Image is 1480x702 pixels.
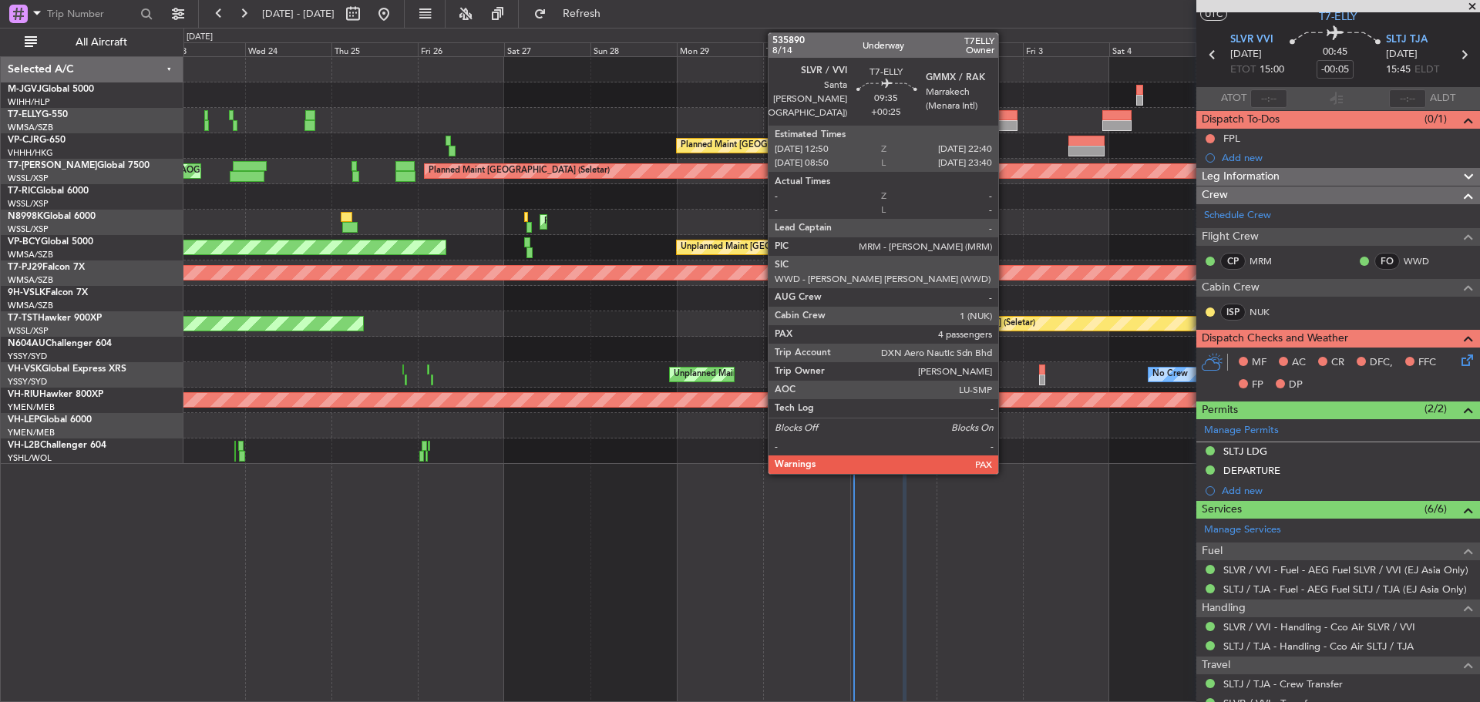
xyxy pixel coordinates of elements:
a: Schedule Crew [1204,208,1271,223]
span: Handling [1202,600,1246,617]
span: Leg Information [1202,168,1280,186]
span: T7-ELLY [1319,8,1357,25]
div: Sat 4 [1109,42,1196,56]
span: [DATE] [1386,47,1418,62]
div: [DATE] [187,31,213,44]
a: WMSA/SZB [8,122,53,133]
a: T7-ELLYG-550 [8,110,68,119]
span: Fuel [1202,542,1223,560]
div: ISP [1220,304,1246,321]
span: Permits [1202,401,1238,419]
span: T7-TST [8,314,38,323]
div: Planned Maint [GEOGRAPHIC_DATA] (Seletar) [429,160,610,183]
span: ELDT [1414,62,1439,78]
span: DFC, [1370,355,1393,371]
span: DP [1289,378,1303,393]
div: Wed 24 [245,42,331,56]
span: VH-RIU [8,390,39,399]
a: M-JGVJGlobal 5000 [8,85,94,94]
div: CP [1220,253,1246,270]
a: VHHH/HKG [8,147,53,159]
a: Manage Services [1204,522,1281,538]
div: Planned Maint [GEOGRAPHIC_DATA] ([GEOGRAPHIC_DATA] Intl) [681,134,938,157]
a: YMEN/MEB [8,427,55,438]
span: Dispatch To-Dos [1202,111,1280,129]
a: WMSA/SZB [8,274,53,286]
div: FO [1374,253,1400,270]
div: Sun 5 [1196,42,1282,56]
div: Fri 3 [1023,42,1109,56]
span: 15:45 [1386,62,1411,78]
a: SLTJ / TJA - Crew Transfer [1223,677,1343,690]
a: WSSL/XSP [8,223,49,235]
div: Unplanned Maint [GEOGRAPHIC_DATA] (Sultan [PERSON_NAME] [PERSON_NAME] - Subang) [681,236,1051,259]
div: Planned Maint [GEOGRAPHIC_DATA] (Seletar) [854,312,1035,335]
a: WMSA/SZB [8,300,53,311]
button: UTC [1200,7,1227,21]
a: YMEN/MEB [8,401,55,413]
div: Tue 30 [763,42,849,56]
div: Unplanned Maint Sydney ([PERSON_NAME] Intl) [674,363,863,386]
a: VH-VSKGlobal Express XRS [8,364,126,374]
div: Fri 26 [418,42,504,56]
div: Sun 28 [590,42,677,56]
span: T7-[PERSON_NAME] [8,161,97,170]
div: No Crew [1152,363,1188,386]
span: Refresh [550,8,614,19]
span: VH-L2B [8,441,40,450]
a: VH-LEPGlobal 6000 [8,415,92,425]
a: YSHL/WOL [8,452,52,464]
div: [DATE] [853,31,879,44]
span: Dispatch Checks and Weather [1202,330,1348,348]
span: (6/6) [1424,501,1447,517]
span: ALDT [1430,91,1455,106]
span: SLVR VVI [1230,32,1273,48]
span: SLTJ TJA [1386,32,1428,48]
div: DEPARTURE [1223,464,1280,477]
div: Tue 23 [159,42,245,56]
a: T7-[PERSON_NAME]Global 7500 [8,161,150,170]
span: 9H-VSLK [8,288,45,297]
div: Add new [1222,151,1472,164]
span: VP-CJR [8,136,39,145]
a: WWD [1404,254,1438,268]
a: YSSY/SYD [8,376,47,388]
input: Trip Number [47,2,136,25]
a: WSSL/XSP [8,198,49,210]
span: M-JGVJ [8,85,42,94]
span: ETOT [1230,62,1256,78]
div: Add new [1222,484,1472,497]
span: 00:45 [1323,45,1347,60]
a: NUK [1250,305,1284,319]
span: VH-VSK [8,364,42,374]
span: Travel [1202,657,1230,674]
span: (0/1) [1424,111,1447,127]
input: --:-- [1250,89,1287,108]
a: VH-L2BChallenger 604 [8,441,106,450]
a: Manage Permits [1204,423,1279,438]
div: Planned Maint [GEOGRAPHIC_DATA] ([GEOGRAPHIC_DATA] Intl) [544,210,802,233]
div: FPL [1223,132,1240,145]
a: VP-CJRG-650 [8,136,66,145]
a: YSSY/SYD [8,351,47,362]
span: FFC [1418,355,1436,371]
span: T7-RIC [8,186,36,196]
span: [DATE] - [DATE] [262,7,335,21]
span: ATOT [1221,91,1246,106]
span: 15:00 [1260,62,1284,78]
div: Mon 29 [677,42,763,56]
a: MRM [1250,254,1284,268]
span: MF [1252,355,1266,371]
a: SLTJ / TJA - Fuel - AEG Fuel SLTJ / TJA (EJ Asia Only) [1223,583,1467,596]
span: VH-LEP [8,415,39,425]
span: T7-PJ29 [8,263,42,272]
span: [DATE] [1230,47,1262,62]
span: N604AU [8,339,45,348]
button: All Aircraft [17,30,167,55]
a: T7-TSTHawker 900XP [8,314,102,323]
div: Wed 1 [850,42,937,56]
button: Refresh [526,2,619,26]
span: N8998K [8,212,43,221]
span: Crew [1202,186,1228,204]
span: All Aircraft [40,37,163,48]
